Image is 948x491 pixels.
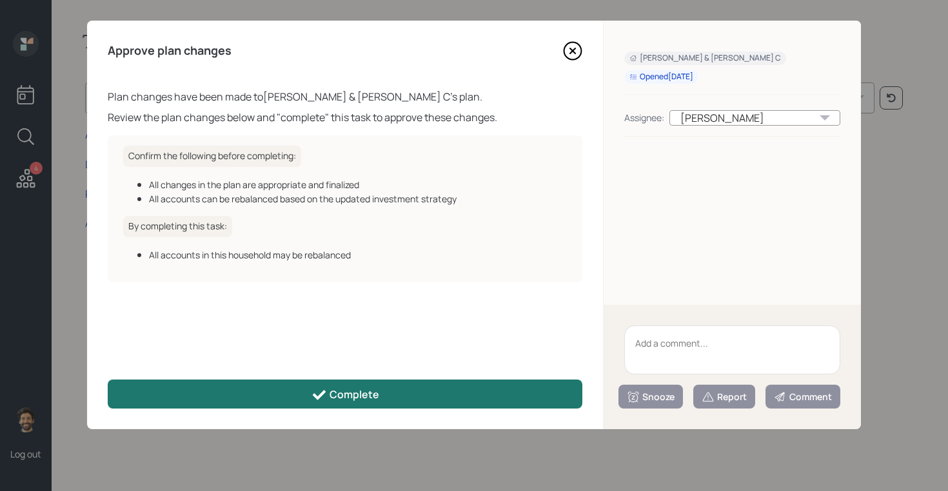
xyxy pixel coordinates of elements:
h6: Confirm the following before completing: [123,146,301,167]
button: Complete [108,380,582,409]
div: Snooze [627,390,675,403]
div: Opened [DATE] [629,72,693,82]
div: Assignee: [624,111,664,124]
div: All changes in the plan are appropriate and finalized [149,178,567,191]
div: Review the plan changes below and "complete" this task to approve these changes. [108,110,582,125]
div: Plan changes have been made to [PERSON_NAME] & [PERSON_NAME] C 's plan. [108,89,582,104]
button: Report [693,385,755,409]
div: Report [702,390,747,403]
h4: Approve plan changes [108,44,232,58]
button: Snooze [618,385,683,409]
div: Comment [774,390,832,403]
div: All accounts can be rebalanced based on the updated investment strategy [149,192,567,206]
h6: By completing this task: [123,216,232,237]
button: Comment [765,385,840,409]
div: [PERSON_NAME] [669,110,840,126]
div: [PERSON_NAME] & [PERSON_NAME] C [629,53,781,64]
div: Complete [311,387,379,403]
div: All accounts in this household may be rebalanced [149,248,567,262]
